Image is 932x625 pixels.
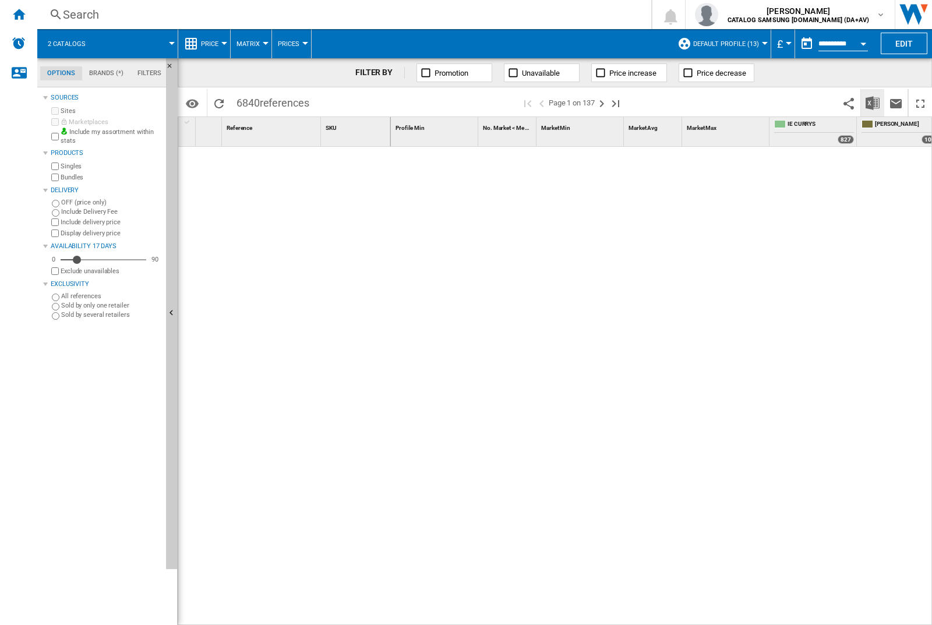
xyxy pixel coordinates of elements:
div: Sort None [323,117,390,135]
div: Sort None [224,117,320,135]
span: Price [201,40,218,48]
label: Marketplaces [61,118,161,126]
span: £ [777,38,783,50]
input: All references [52,294,59,301]
md-menu: Currency [771,29,795,58]
input: Sold by several retailers [52,312,59,320]
button: Price decrease [679,63,754,82]
button: Open calendar [853,31,874,52]
span: Page 1 on 137 [549,89,595,116]
button: Download in Excel [861,89,884,116]
span: references [260,97,309,109]
div: No. Market < Me Sort None [481,117,536,135]
div: Sources [51,93,161,103]
span: Price increase [609,69,656,77]
button: Last page [609,89,623,116]
span: Market Avg [629,125,658,131]
div: Sort None [393,117,478,135]
label: Exclude unavailables [61,267,161,276]
span: Market Min [541,125,570,131]
label: Bundles [61,173,161,182]
button: Default profile (13) [693,29,765,58]
span: Price decrease [697,69,746,77]
md-slider: Availability [61,254,146,266]
button: Price [201,29,224,58]
input: OFF (price only) [52,200,59,207]
button: Send this report by email [884,89,908,116]
div: IE CURRYS 827 offers sold by IE CURRYS [772,117,856,146]
b: CATALOG SAMSUNG [DOMAIN_NAME] (DA+AV) [728,16,869,24]
div: Sort None [481,117,536,135]
span: [PERSON_NAME] [728,5,869,17]
input: Sold by only one retailer [52,303,59,310]
label: Sold by only one retailer [61,301,161,310]
span: Matrix [236,40,260,48]
button: Reload [207,89,231,116]
span: No. Market < Me [483,125,524,131]
div: Search [63,6,621,23]
div: Market Avg Sort None [626,117,682,135]
button: 2 catalogs [48,29,97,58]
div: 2 catalogs [43,29,172,58]
div: Profile Min Sort None [393,117,478,135]
span: 6840 [231,89,315,114]
div: Sort None [539,117,623,135]
button: Options [181,93,204,114]
img: excel-24x24.png [866,96,880,110]
input: Singles [51,163,59,170]
div: Sort None [684,117,769,135]
span: Unavailable [522,69,560,77]
span: 2 catalogs [48,40,86,48]
button: Matrix [236,29,266,58]
button: £ [777,29,789,58]
button: Edit [881,33,927,54]
div: Products [51,149,161,158]
input: Marketplaces [51,118,59,126]
md-tab-item: Options [40,66,82,80]
span: Market Max [687,125,716,131]
span: Promotion [435,69,468,77]
label: Include delivery price [61,218,161,227]
label: OFF (price only) [61,198,161,207]
button: Unavailable [504,63,580,82]
label: All references [61,292,161,301]
input: Include delivery price [51,218,59,226]
button: Share this bookmark with others [837,89,860,116]
div: Default profile (13) [677,29,765,58]
span: IE CURRYS [788,120,854,130]
span: Profile Min [396,125,425,131]
div: Price [184,29,224,58]
button: Prices [278,29,305,58]
button: >Previous page [535,89,549,116]
div: Reference Sort None [224,117,320,135]
md-tab-item: Filters [130,66,168,80]
label: Singles [61,162,161,171]
label: Display delivery price [61,229,161,238]
span: Reference [227,125,252,131]
input: Display delivery price [51,229,59,237]
div: FILTER BY [355,67,405,79]
div: Availability 17 Days [51,242,161,251]
div: Sort None [198,117,221,135]
div: 827 offers sold by IE CURRYS [838,135,854,144]
input: Include Delivery Fee [52,209,59,217]
input: Include my assortment within stats [51,129,59,144]
label: Sold by several retailers [61,310,161,319]
div: Delivery [51,186,161,195]
div: 90 [149,255,161,264]
button: Hide [166,58,178,569]
input: Display delivery price [51,267,59,275]
button: Promotion [416,63,492,82]
button: md-calendar [795,32,818,55]
md-tab-item: Brands (*) [82,66,130,80]
input: Sites [51,107,59,115]
div: Market Max Sort None [684,117,769,135]
img: profile.jpg [695,3,718,26]
img: alerts-logo.svg [12,36,26,50]
label: Include Delivery Fee [61,207,161,216]
span: SKU [326,125,337,131]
